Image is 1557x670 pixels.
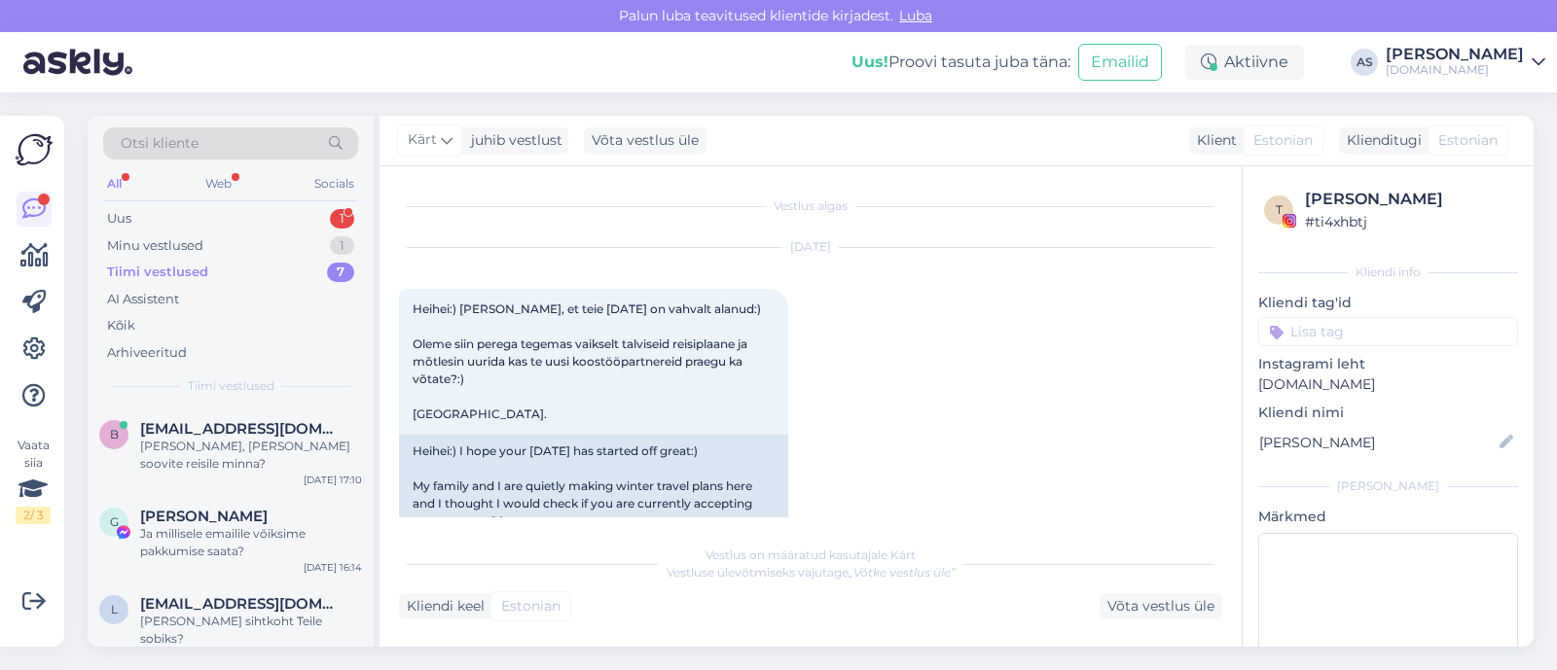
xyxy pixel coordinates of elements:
[1276,202,1283,217] span: t
[584,127,706,154] div: Võta vestlus üle
[1305,211,1512,232] div: # ti4xhbtj
[1386,47,1545,78] a: [PERSON_NAME][DOMAIN_NAME]
[310,171,358,196] div: Socials
[1253,130,1313,151] span: Estonian
[1259,432,1496,453] input: Lisa nimi
[16,131,53,168] img: Askly Logo
[330,236,354,256] div: 1
[1438,130,1498,151] span: Estonian
[1258,354,1518,374] p: Instagrami leht
[1258,264,1518,281] div: Kliendi info
[16,437,51,524] div: Vaata siia
[1185,45,1304,80] div: Aktiivne
[110,427,119,441] span: b
[1386,47,1524,62] div: [PERSON_NAME]
[851,53,888,71] b: Uus!
[110,514,119,529] span: G
[140,420,343,438] span: biolen@yandex.ru
[121,133,199,154] span: Otsi kliente
[140,613,362,648] div: [PERSON_NAME] sihtkoht Teile sobiks?
[107,263,208,282] div: Tiimi vestlused
[140,508,268,525] span: Gerda Saarna
[501,596,561,617] span: Estonian
[188,377,274,395] span: Tiimi vestlused
[1258,374,1518,395] p: [DOMAIN_NAME]
[140,438,362,473] div: [PERSON_NAME], [PERSON_NAME] soovite reisile minna?
[1258,317,1518,346] input: Lisa tag
[201,171,235,196] div: Web
[107,316,135,335] div: Kõik
[304,473,362,487] div: [DATE] 17:10
[1078,44,1162,81] button: Emailid
[1305,188,1512,211] div: [PERSON_NAME]
[103,171,126,196] div: All
[107,290,179,309] div: AI Assistent
[399,435,788,573] div: Heihei:) I hope your [DATE] has started off great:) My family and I are quietly making winter tra...
[304,560,362,575] div: [DATE] 16:14
[706,547,916,562] span: Vestlus on määratud kasutajale Kärt
[1339,130,1422,151] div: Klienditugi
[1351,49,1378,76] div: AS
[330,209,354,229] div: 1
[893,7,938,24] span: Luba
[327,263,354,282] div: 7
[16,507,51,524] div: 2 / 3
[849,565,956,580] i: „Võtke vestlus üle”
[399,596,485,617] div: Kliendi keel
[463,130,562,151] div: juhib vestlust
[1258,403,1518,423] p: Kliendi nimi
[399,238,1222,256] div: [DATE]
[1258,293,1518,313] p: Kliendi tag'id
[107,209,131,229] div: Uus
[851,51,1070,74] div: Proovi tasuta juba täna:
[107,236,203,256] div: Minu vestlused
[1189,130,1237,151] div: Klient
[140,595,343,613] span: laurakuusemets@hotmail.com
[111,602,118,617] span: l
[1386,62,1524,78] div: [DOMAIN_NAME]
[1258,477,1518,495] div: [PERSON_NAME]
[1258,507,1518,527] p: Märkmed
[140,525,362,560] div: Ja millisele emailile võiksime pakkumise saata?
[667,565,956,580] span: Vestluse ülevõtmiseks vajutage
[107,343,187,363] div: Arhiveeritud
[413,301,761,421] span: Heihei:) [PERSON_NAME], et teie [DATE] on vahvalt alanud:) Oleme siin perega tegemas vaikselt tal...
[408,129,437,151] span: Kärt
[1100,593,1222,619] div: Võta vestlus üle
[399,197,1222,215] div: Vestlus algas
